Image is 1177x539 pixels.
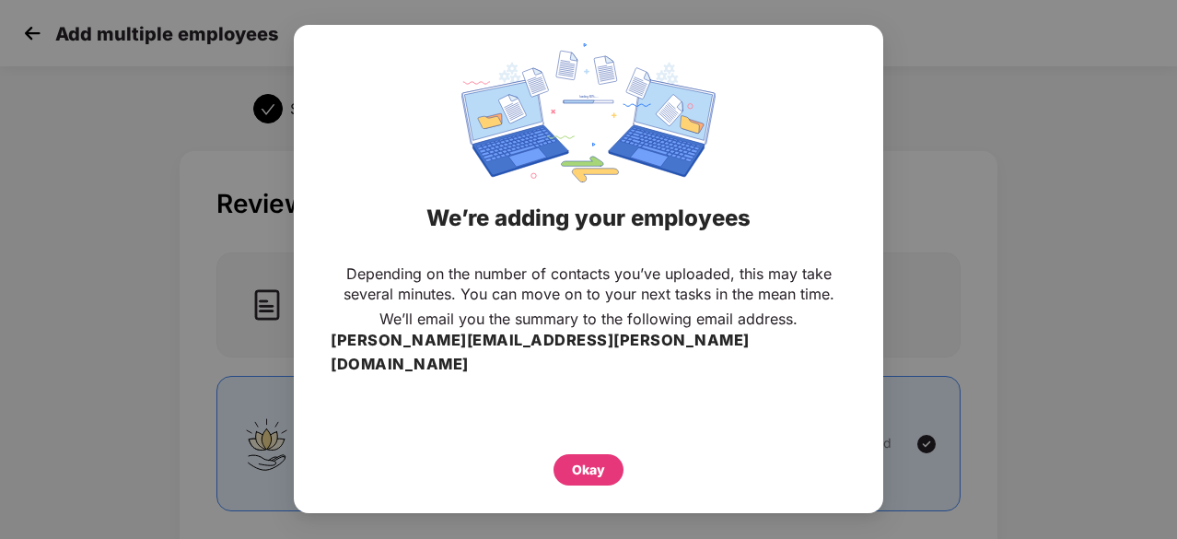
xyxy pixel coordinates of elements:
[331,329,846,376] h3: [PERSON_NAME][EMAIL_ADDRESS][PERSON_NAME][DOMAIN_NAME]
[317,182,860,254] div: We’re adding your employees
[572,461,605,481] div: Okay
[331,264,846,304] p: Depending on the number of contacts you’ve uploaded, this may take several minutes. You can move ...
[379,309,798,329] p: We’ll email you the summary to the following email address.
[461,43,716,182] img: svg+xml;base64,PHN2ZyBpZD0iRGF0YV9zeW5jaW5nIiB4bWxucz0iaHR0cDovL3d3dy53My5vcmcvMjAwMC9zdmciIHdpZH...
